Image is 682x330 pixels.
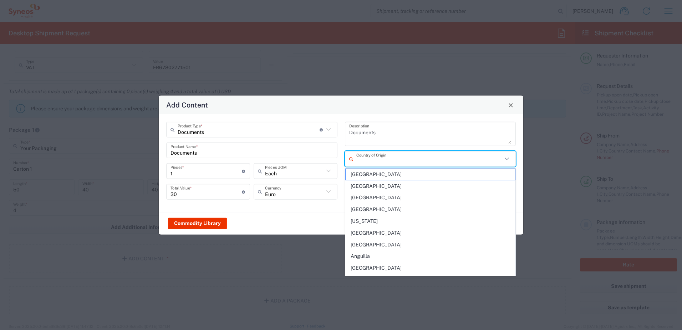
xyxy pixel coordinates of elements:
span: [GEOGRAPHIC_DATA] [346,192,515,203]
span: [US_STATE] [346,216,515,227]
span: [GEOGRAPHIC_DATA] [346,204,515,215]
button: Commodity Library [168,217,227,229]
span: [GEOGRAPHIC_DATA] [346,181,515,192]
h4: Add Content [166,100,208,110]
button: Close [506,100,516,110]
span: [GEOGRAPHIC_DATA] [346,262,515,274]
span: [GEOGRAPHIC_DATA] [346,169,515,180]
span: [GEOGRAPHIC_DATA] [346,227,515,239]
span: [GEOGRAPHIC_DATA] [346,239,515,250]
span: [GEOGRAPHIC_DATA] [346,274,515,285]
span: Anguilla [346,251,515,262]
